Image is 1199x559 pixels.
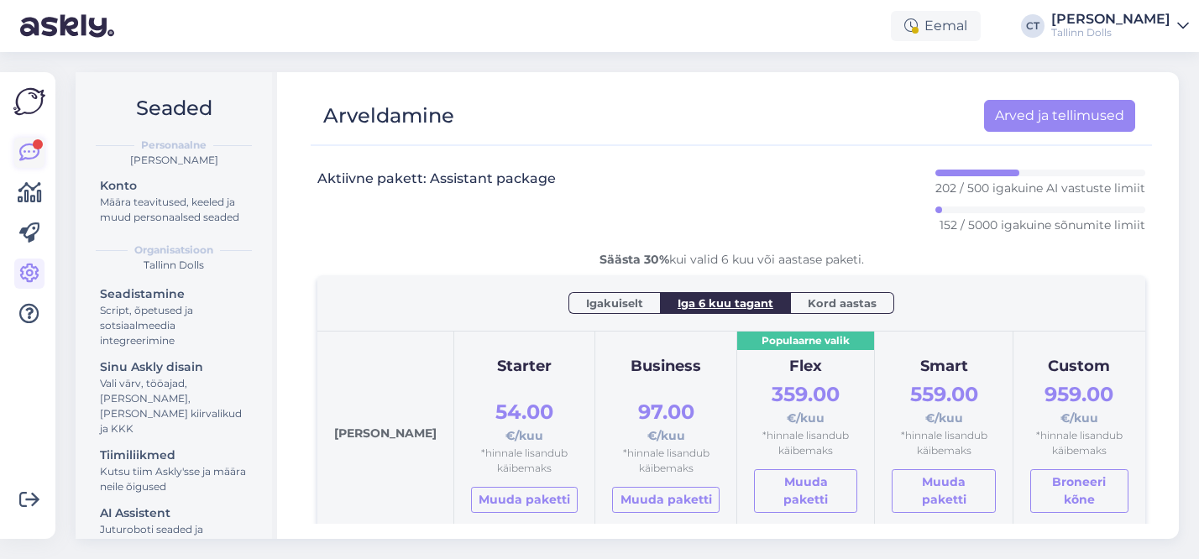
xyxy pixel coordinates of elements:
div: kui valid 6 kuu või aastase paketi. [317,251,1145,269]
div: [PERSON_NAME] [1051,13,1170,26]
a: Arved ja tellimused [984,100,1135,132]
div: Vali värv, tööajad, [PERSON_NAME], [PERSON_NAME] kiirvalikud ja KKK [100,376,251,436]
div: €/kuu [1030,379,1128,428]
p: 152 / 5000 igakuine sõnumite limiit [940,217,1145,233]
a: Muuda paketti [892,469,996,513]
div: €/kuu [471,396,578,446]
a: SeadistamineScript, õpetused ja sotsiaalmeedia integreerimine [92,283,259,351]
div: Konto [100,177,251,195]
b: Personaalne [141,138,207,153]
span: Iga 6 kuu tagant [678,295,773,311]
div: CT [1021,14,1045,38]
div: Smart [892,355,996,379]
div: Script, õpetused ja sotsiaalmeedia integreerimine [100,303,251,348]
span: 959.00 [1045,382,1113,406]
div: Seadistamine [100,285,251,303]
a: TiimiliikmedKutsu tiim Askly'sse ja määra neile õigused [92,444,259,497]
b: Säästa 30% [599,252,669,267]
span: 559.00 [910,382,978,406]
a: Sinu Askly disainVali värv, tööajad, [PERSON_NAME], [PERSON_NAME] kiirvalikud ja KKK [92,356,259,439]
div: €/kuu [612,396,719,446]
div: *hinnale lisandub käibemaks [754,428,858,459]
div: Kutsu tiim Askly'sse ja määra neile õigused [100,464,251,494]
p: 202 / 500 igakuine AI vastuste limiit [935,180,1145,196]
a: AI AssistentJuturoboti seaded ja dokumentide lisamine [92,502,259,555]
span: Igakuiselt [586,295,643,311]
div: Tallinn Dolls [1051,26,1170,39]
div: Juturoboti seaded ja dokumentide lisamine [100,522,251,552]
div: Arveldamine [323,100,454,132]
h3: Aktiivne pakett: Assistant package [317,170,556,188]
button: Broneeri kõne [1030,469,1128,513]
span: 97.00 [638,400,694,424]
div: Starter [471,355,578,379]
div: Custom [1030,355,1128,379]
div: Sinu Askly disain [100,358,251,376]
div: Määra teavitused, keeled ja muud personaalsed seaded [100,195,251,225]
a: Muuda paketti [471,487,578,513]
div: €/kuu [892,379,996,428]
div: €/kuu [754,379,858,428]
a: KontoMäära teavitused, keeled ja muud personaalsed seaded [92,175,259,227]
div: [PERSON_NAME] [334,348,437,513]
span: 359.00 [772,382,840,406]
div: *hinnale lisandub käibemaks [1030,428,1128,459]
div: Tiimiliikmed [100,447,251,464]
span: 54.00 [495,400,553,424]
b: Organisatsioon [134,243,213,258]
div: [PERSON_NAME] [89,153,259,168]
div: AI Assistent [100,504,251,522]
div: *hinnale lisandub käibemaks [892,428,996,459]
div: Flex [754,355,858,379]
div: *hinnale lisandub käibemaks [612,446,719,477]
a: Muuda paketti [754,469,858,513]
div: Tallinn Dolls [89,258,259,273]
div: Business [612,355,719,379]
img: Askly Logo [13,86,45,118]
div: Eemal [891,11,981,41]
span: Kord aastas [808,295,877,311]
h2: Seaded [89,92,259,124]
div: *hinnale lisandub käibemaks [471,446,578,477]
a: Muuda paketti [612,487,719,513]
a: [PERSON_NAME]Tallinn Dolls [1051,13,1189,39]
div: Populaarne valik [737,332,875,351]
